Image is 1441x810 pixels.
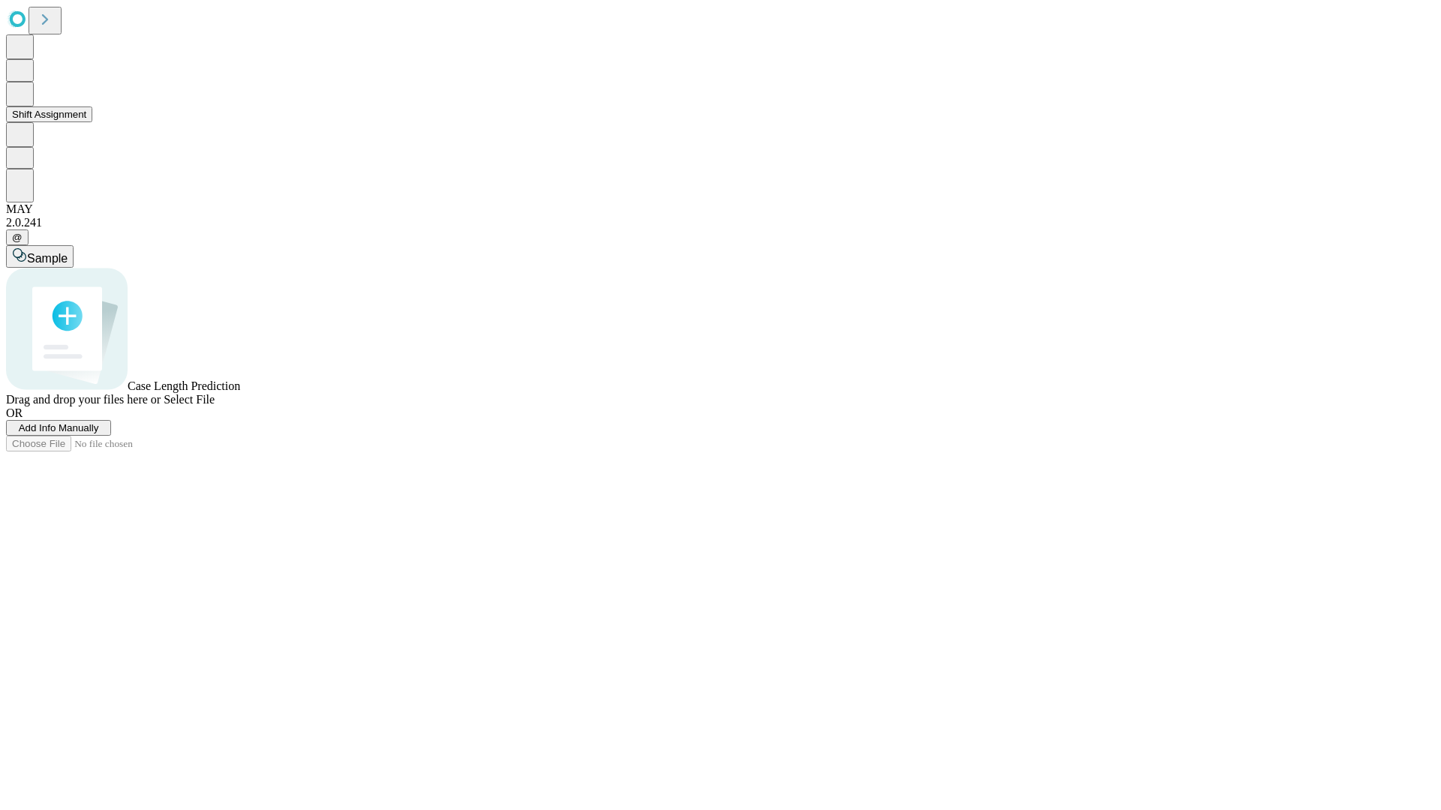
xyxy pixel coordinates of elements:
[6,245,74,268] button: Sample
[19,422,99,433] span: Add Info Manually
[6,406,23,419] span: OR
[6,106,92,122] button: Shift Assignment
[128,379,240,392] span: Case Length Prediction
[164,393,215,406] span: Select File
[6,216,1435,229] div: 2.0.241
[6,229,29,245] button: @
[27,252,68,265] span: Sample
[6,202,1435,216] div: MAY
[6,393,161,406] span: Drag and drop your files here or
[6,420,111,436] button: Add Info Manually
[12,232,23,243] span: @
